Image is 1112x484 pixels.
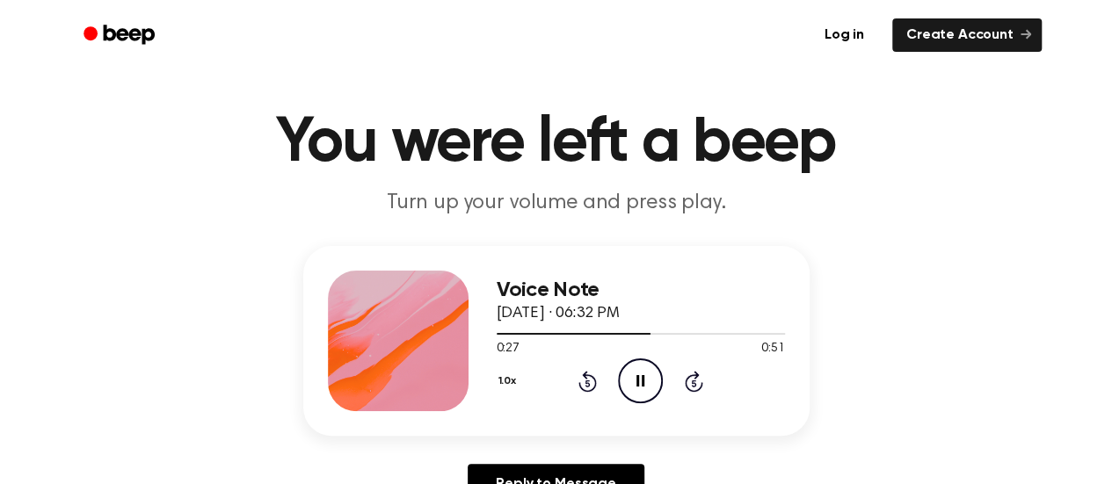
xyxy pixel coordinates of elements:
span: 0:51 [761,340,784,358]
span: [DATE] · 06:32 PM [497,306,620,321]
h1: You were left a beep [106,112,1007,175]
h3: Voice Note [497,278,785,302]
a: Beep [71,18,171,53]
p: Turn up your volume and press play. [219,189,894,218]
button: 1.0x [497,366,523,396]
span: 0:27 [497,340,520,358]
a: Create Account [892,18,1042,52]
a: Log in [807,15,882,55]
